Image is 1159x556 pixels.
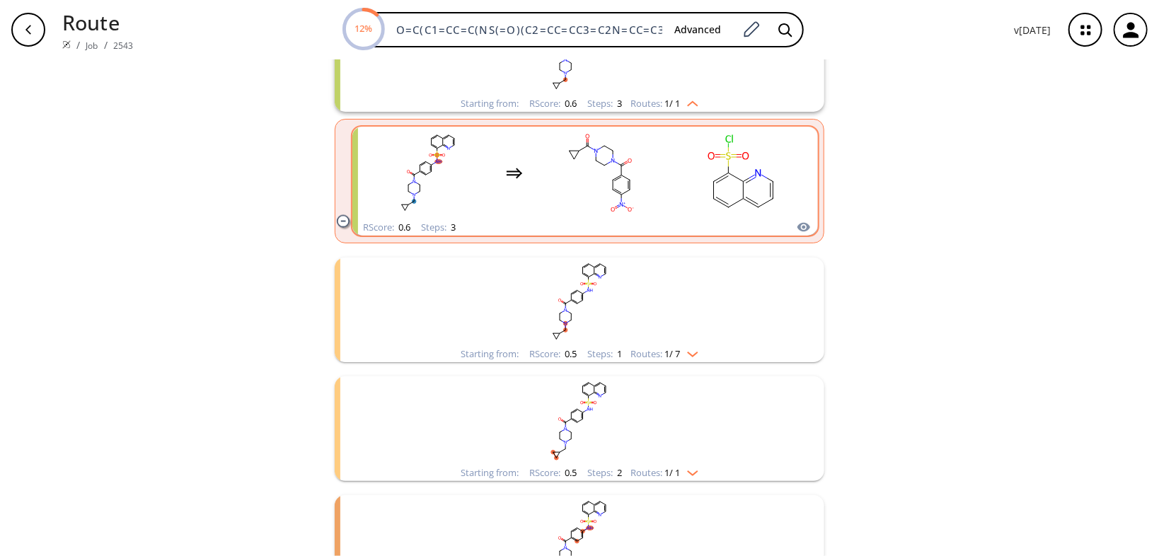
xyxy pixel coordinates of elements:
[396,257,763,346] svg: O=C(c1ccc(NS(=O)(=O)c2cccc3cccnc23)cc1)N1CCN(CC2CC2)CC1
[113,40,134,52] a: 2543
[529,99,577,108] div: RScore :
[104,37,108,52] li: /
[664,468,680,477] span: 1 / 1
[630,468,698,477] div: Routes:
[86,40,98,52] a: Job
[529,349,577,359] div: RScore :
[664,17,733,43] button: Advanced
[62,40,71,49] img: Spaya logo
[354,22,372,35] text: 12%
[680,465,698,476] img: Down
[615,347,622,360] span: 1
[664,99,680,108] span: 1 / 1
[587,99,622,108] div: Steps :
[461,99,519,108] div: Starting from:
[680,346,698,357] img: Down
[461,349,519,359] div: Starting from:
[76,37,80,52] li: /
[563,466,577,479] span: 0.5
[537,129,664,217] svg: O=C(c1ccc([N+](=O)[O-])cc1)N1CCN(C(=O)C2CC2)CC1
[615,466,622,479] span: 2
[630,99,698,108] div: Routes:
[679,129,806,217] svg: O=S(=O)(Cl)c1cccc2cccnc12
[421,223,456,232] div: Steps :
[396,221,410,233] span: 0.6
[615,97,622,110] span: 3
[364,129,492,217] svg: O=C(c1ccc(NS(=O)(=O)c2cccc3cccnc23)cc1)N1CCN(CC2CC2)CC1
[587,468,622,477] div: Steps :
[461,468,519,477] div: Starting from:
[563,97,577,110] span: 0.6
[664,349,680,359] span: 1 / 7
[388,23,664,37] input: Enter SMILES
[449,221,456,233] span: 3
[587,349,622,359] div: Steps :
[363,223,410,232] div: RScore :
[1014,23,1051,37] p: v [DATE]
[630,349,698,359] div: Routes:
[529,468,577,477] div: RScore :
[62,7,133,37] p: Route
[396,376,763,465] svg: O=C(c1ccc(NS(=O)(=O)c2cccc3cccnc23)cc1)N1CCN(CC2CC2)CC1
[680,95,698,107] img: Up
[563,347,577,360] span: 0.5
